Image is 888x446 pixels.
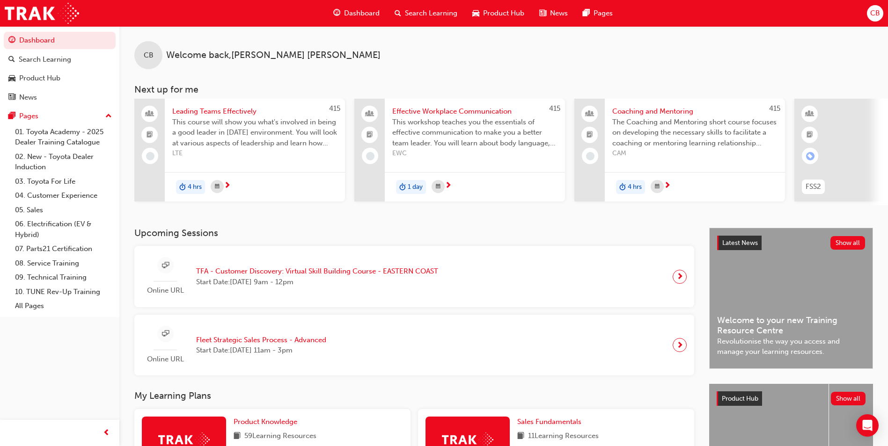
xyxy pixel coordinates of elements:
a: news-iconNews [532,4,575,23]
a: Latest NewsShow all [717,236,865,251]
span: Coaching and Mentoring [612,106,778,117]
span: duration-icon [399,181,406,193]
a: 06. Electrification (EV & Hybrid) [11,217,116,242]
div: Pages [19,111,38,122]
a: 07. Parts21 Certification [11,242,116,256]
a: Search Learning [4,51,116,68]
span: sessionType_ONLINE_URL-icon [162,328,169,340]
span: next-icon [676,338,683,352]
a: 415Coaching and MentoringThe Coaching and Mentoring short course focuses on developing the necess... [574,99,785,201]
span: sessionType_ONLINE_URL-icon [162,260,169,272]
span: next-icon [664,182,671,190]
span: book-icon [517,431,524,442]
a: car-iconProduct Hub [465,4,532,23]
a: pages-iconPages [575,4,620,23]
span: Dashboard [344,8,380,19]
span: 1 day [408,182,423,193]
a: Online URLFleet Strategic Sales Process - AdvancedStart Date:[DATE] 11am - 3pm [142,322,687,368]
span: search-icon [8,56,15,64]
div: Search Learning [19,54,71,65]
span: news-icon [8,94,15,102]
span: next-icon [676,270,683,283]
span: people-icon [587,108,593,120]
span: 415 [769,104,780,113]
a: Product HubShow all [717,391,866,406]
a: News [4,89,116,106]
span: guage-icon [333,7,340,19]
a: 01. Toyota Academy - 2025 Dealer Training Catalogue [11,125,116,150]
span: booktick-icon [147,129,153,141]
a: 04. Customer Experience [11,188,116,203]
span: This workshop teaches you the essentials of effective communication to make you a better team lea... [392,117,558,149]
span: 415 [329,104,340,113]
span: learningRecordVerb_NONE-icon [586,152,594,160]
span: learningRecordVerb_NONE-icon [366,152,374,160]
a: Dashboard [4,32,116,49]
span: learningResourceType_INSTRUCTOR_LED-icon [807,108,813,120]
div: Open Intercom Messenger [856,414,879,437]
span: guage-icon [8,36,15,45]
span: 11 Learning Resources [528,431,599,442]
span: car-icon [472,7,479,19]
a: 415Effective Workplace CommunicationThis workshop teaches you the essentials of effective communi... [354,99,565,201]
span: book-icon [234,431,241,442]
span: TFA - Customer Discovery: Virtual Skill Building Course - EASTERN COAST [196,266,438,277]
span: This course will show you what's involved in being a good leader in [DATE] environment. You will ... [172,117,338,149]
a: 03. Toyota For Life [11,174,116,189]
span: pages-icon [8,112,15,121]
span: Welcome to your new Training Resource Centre [717,315,865,336]
span: Sales Fundamentals [517,417,581,426]
span: CB [144,50,154,61]
a: 09. Technical Training [11,270,116,285]
a: 415Leading Teams EffectivelyThis course will show you what's involved in being a good leader in [... [134,99,345,201]
span: people-icon [367,108,373,120]
span: duration-icon [179,181,186,193]
button: CB [867,5,883,22]
span: learningRecordVerb_ENROLL-icon [806,152,815,160]
span: calendar-icon [215,181,220,193]
button: Show all [831,392,866,405]
a: search-iconSearch Learning [387,4,465,23]
div: News [19,92,37,103]
a: 05. Sales [11,203,116,217]
span: prev-icon [103,427,110,439]
a: Sales Fundamentals [517,417,585,427]
span: News [550,8,568,19]
span: next-icon [224,182,231,190]
span: FSS2 [806,181,821,192]
span: Latest News [722,239,758,247]
span: EWC [392,148,558,159]
span: people-icon [147,108,153,120]
button: DashboardSearch LearningProduct HubNews [4,30,116,108]
a: Product Knowledge [234,417,301,427]
span: CAM [612,148,778,159]
div: Product Hub [19,73,60,84]
span: Revolutionise the way you access and manage your learning resources. [717,336,865,357]
span: booktick-icon [587,129,593,141]
span: duration-icon [619,181,626,193]
a: 10. TUNE Rev-Up Training [11,285,116,299]
span: Pages [594,8,613,19]
span: 59 Learning Resources [244,431,316,442]
span: Product Hub [483,8,524,19]
span: learningRecordVerb_NONE-icon [146,152,154,160]
span: Start Date: [DATE] 11am - 3pm [196,345,326,356]
span: Start Date: [DATE] 9am - 12pm [196,277,438,288]
a: Latest NewsShow allWelcome to your new Training Resource CentreRevolutionise the way you access a... [709,228,873,369]
button: Show all [830,236,866,250]
span: The Coaching and Mentoring short course focuses on developing the necessary skills to facilitate ... [612,117,778,149]
span: Welcome back , [PERSON_NAME] [PERSON_NAME] [166,50,381,61]
span: booktick-icon [807,129,813,141]
h3: Next up for me [119,84,888,95]
a: All Pages [11,299,116,313]
h3: Upcoming Sessions [134,228,694,238]
span: LTE [172,148,338,159]
span: pages-icon [583,7,590,19]
button: Pages [4,108,116,125]
span: Effective Workplace Communication [392,106,558,117]
span: 415 [549,104,560,113]
span: news-icon [539,7,546,19]
img: Trak [5,3,79,24]
span: Search Learning [405,8,457,19]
